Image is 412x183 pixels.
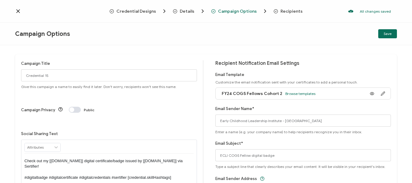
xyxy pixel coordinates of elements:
span: Credential Designs [116,9,156,14]
iframe: Chat Widget [382,154,412,183]
label: Social Sharing Text [21,131,58,136]
span: Details [173,8,206,14]
span: Customize the email notification sent with your certificates to add a personal touch. [215,80,358,84]
span: Browse templates [285,91,315,96]
input: Name [215,115,391,127]
span: Campaign Options [211,8,268,14]
span: Credential Designs [109,8,167,14]
span: Details [180,9,194,14]
button: Save [378,29,397,38]
input: Attributes [25,143,60,152]
span: FY24 COGS Fellows Cohort 2 [222,91,282,96]
p: All changes saved [360,9,391,14]
span: Save [384,32,391,36]
input: Campaign Options [21,69,197,81]
label: Campaign Title [21,61,50,66]
input: Subject [215,149,391,161]
label: Campaign Privacy [21,108,55,112]
label: Email Sender Address [215,176,257,181]
span: Enter a name (e.g. your company name) to help recipients recognize you in their inbox. [215,130,362,134]
label: Email Subject* [215,141,243,146]
span: Public [84,108,94,112]
span: Campaign Options [15,30,70,38]
div: Breadcrumb [109,8,303,14]
span: Recipient Notification Email Settings [215,60,299,66]
p: Check out my [[DOMAIN_NAME]] digital certificate/badge issued by [[DOMAIN_NAME]] via Sertifier! #... [24,158,194,181]
label: Email Sender Name* [215,106,254,111]
span: Give this campaign a name to easily find it later. Don't worry, recipients won't see this name. [21,84,176,89]
span: Recipients [274,9,303,14]
span: Type a subject line that clearly describes your email content. It will be visible in your recipie... [215,164,385,169]
span: Campaign Options [218,9,257,14]
label: Email Template [215,72,244,77]
span: Recipients [280,9,303,14]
